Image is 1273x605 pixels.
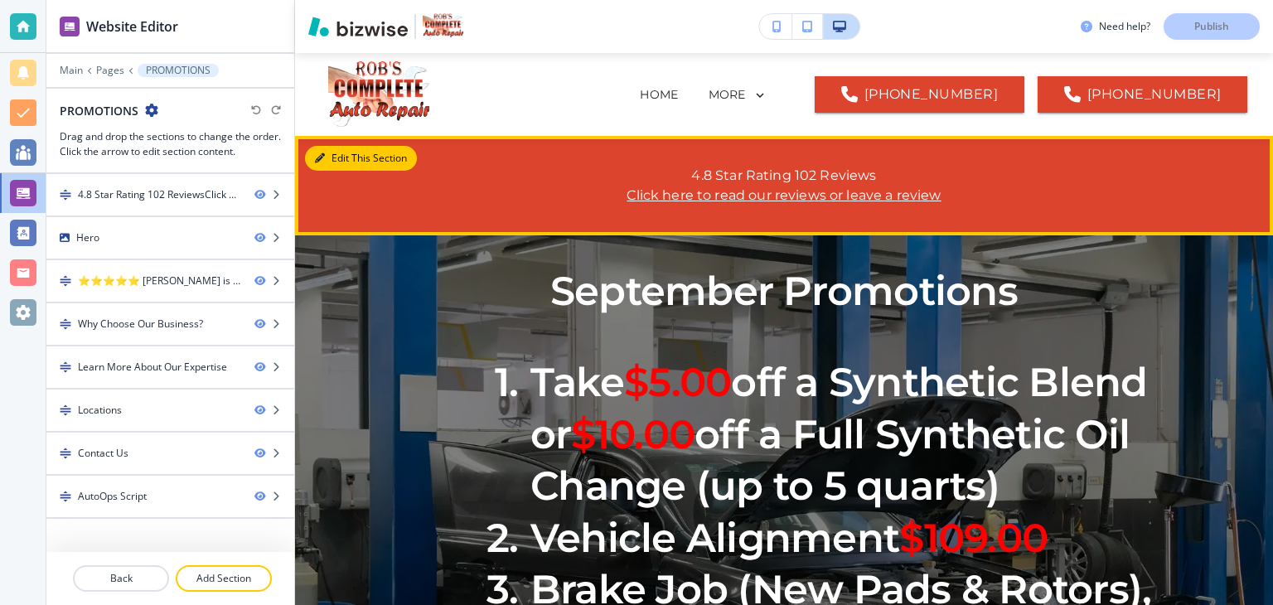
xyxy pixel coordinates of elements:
div: Hero [46,217,294,259]
div: Learn More About Our Expertise [78,360,227,375]
div: Why Choose Our Business? [78,317,203,332]
h3: Drag and drop the sections to change the order. Click the arrow to edit section content. [60,129,281,159]
img: Drag [60,361,71,373]
li: Take off a Synthetic Blend or off a Full Synthetic Oil Change (up to 5 quarts) [471,356,1157,511]
div: DragLearn More About Our Expertise [46,346,294,388]
p: Add Section [177,571,270,586]
span: $5.00 [624,358,731,406]
div: MORE [708,80,788,107]
span: $109.00 [899,514,1048,562]
div: Drag⭐⭐⭐⭐⭐ [PERSON_NAME] is a great mechanic and very trustworthy! I have been using his shop sinc... [46,260,294,302]
div: 4.8 Star Rating 102 ReviewsClick here to read our reviews or leave a review [78,187,241,202]
p: 4.8 Star Rating 102 Reviews [411,166,1157,186]
a: [PHONE_NUMBER] [1038,76,1247,113]
div: DragWhy Choose Our Business? [46,303,294,345]
h2: PROMOTIONS [60,102,138,119]
div: ⭐⭐⭐⭐⭐ Rob is a great mechanic and very trustworthy! I have been using his shop since he was on RT... [78,273,241,288]
img: Drag [60,491,71,502]
img: Rob's Complete Auto Repair [328,60,494,127]
button: Pages [96,65,124,76]
div: Hero [76,230,99,245]
div: Drag4.8 Star Rating 102 ReviewsClick here to read our reviews or leave a review [46,174,294,215]
img: editor icon [60,17,80,36]
h2: Website Editor [86,17,178,36]
button: PROMOTIONS [138,64,219,77]
li: Vehicle Alignment [471,512,1157,564]
span: $10.00 [571,410,695,458]
p: HOME [640,86,678,104]
img: Drag [60,318,71,330]
img: Drag [60,275,71,287]
img: Your Logo [423,13,463,40]
img: Drag [60,189,71,201]
p: MORE [709,89,746,101]
div: DragLocations [46,390,294,431]
div: DragAutoOps Script [46,476,294,517]
div: Contact Us [78,446,128,461]
img: Drag [60,448,71,459]
p: September Promotions [411,265,1157,317]
a: [PHONE_NUMBER] [815,76,1024,113]
div: AutoOps Script [78,489,147,504]
button: Back [73,565,169,592]
button: Main [60,65,83,76]
button: Edit This Section [305,146,417,171]
h3: Need help? [1099,19,1150,34]
button: Add Section [176,565,272,592]
img: Drag [60,404,71,416]
div: Locations [78,403,122,418]
p: Back [75,571,167,586]
div: DragContact Us [46,433,294,474]
p: PROMOTIONS [146,65,211,76]
img: Bizwise Logo [308,17,408,36]
a: Click here to read our reviews or leave a review [627,187,941,203]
